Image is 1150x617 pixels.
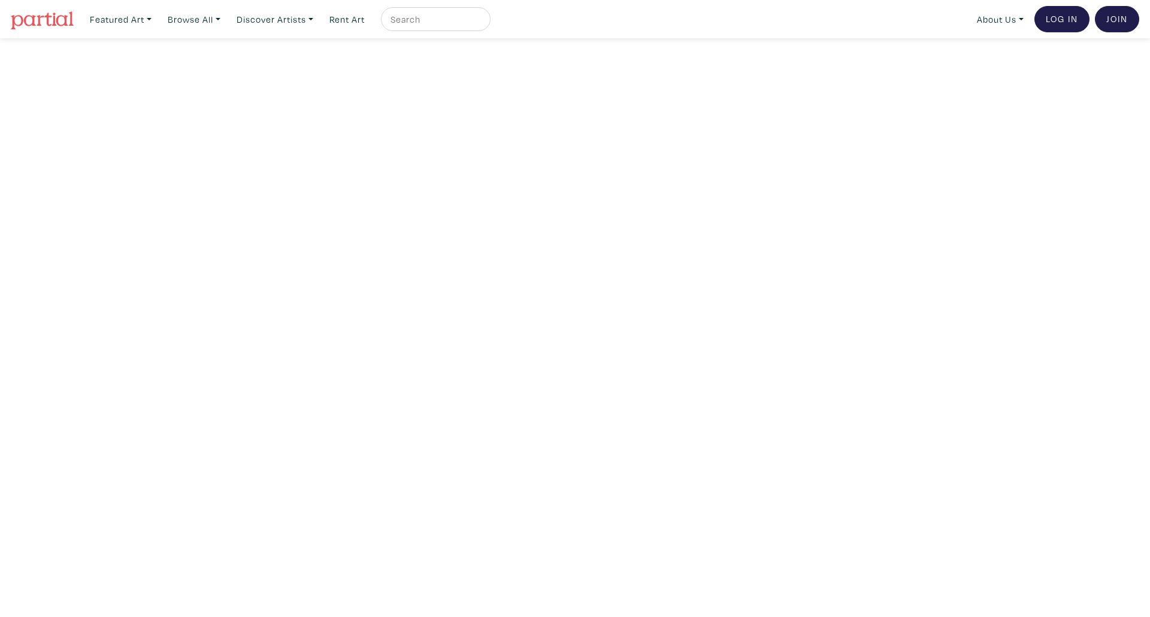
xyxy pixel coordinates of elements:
input: Search [389,12,479,27]
a: Join [1095,6,1139,32]
a: Rent Art [324,7,370,32]
a: Discover Artists [231,7,319,32]
a: About Us [972,7,1029,32]
a: Log In [1034,6,1090,32]
a: Browse All [162,7,226,32]
a: Featured Art [84,7,157,32]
